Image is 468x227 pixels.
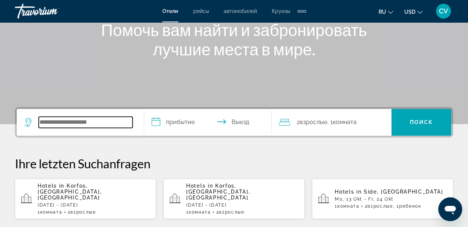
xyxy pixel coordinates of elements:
span: Комната [189,210,211,215]
span: Взрослые [300,119,327,126]
span: Side, [GEOGRAPHIC_DATA] [364,189,443,195]
button: Zusätzliche Navigationselemente [297,5,306,17]
p: Mo, 13 Okt - Fr, 24 Okt [335,197,447,202]
span: Поиск [410,119,433,125]
font: , 1 [327,119,333,126]
div: Such-Widget [17,109,451,136]
p: [DATE] - [DATE] [38,202,150,208]
button: Check-in- und Check-out-Daten [144,109,271,136]
font: 2 [67,210,70,215]
button: Benutzermenü [434,3,453,19]
font: 2 [364,204,367,209]
span: Hotels in [38,183,64,189]
span: Взрослые [70,210,96,215]
iframe: Schaltfläche zum Öffnen des Messaging-Fensters [438,197,462,221]
span: USD [404,9,416,15]
font: 2 [297,119,300,126]
h1: Помочь вам найти и забронировать лучшие места в мире. [95,20,374,59]
span: Hotels in [335,189,362,195]
a: Travorium [15,1,89,21]
font: , 1 [393,204,399,209]
span: Korfos, [GEOGRAPHIC_DATA], [GEOGRAPHIC_DATA] [38,183,102,201]
span: Взрослые [219,210,244,215]
span: Korfos, [GEOGRAPHIC_DATA], [GEOGRAPHIC_DATA] [186,183,250,201]
span: ru [379,9,386,15]
a: автомобилей [224,8,257,14]
font: 1 [186,210,189,215]
span: CV [439,7,448,15]
span: Ребенок [399,204,421,209]
button: Reisende: 2 Erwachsene, 0 Kinder [271,109,391,136]
button: Währung ändern [404,6,423,17]
span: Взрослые [367,204,393,209]
button: Hotels in Korfos, [GEOGRAPHIC_DATA], [GEOGRAPHIC_DATA][DATE] - [DATE]1Комната2Взрослые [15,178,156,219]
span: Hotels in [186,183,213,189]
span: Комната [40,210,63,215]
a: Круизы [272,8,290,14]
button: Hotels in Korfos, [GEOGRAPHIC_DATA], [GEOGRAPHIC_DATA][DATE] - [DATE]1Комната2Взрослые [163,178,305,219]
a: Отели [162,8,178,14]
button: Поиск [391,109,451,136]
font: 1 [335,204,337,209]
font: 1 [38,210,40,215]
a: рейсы [193,8,209,14]
button: Hotels in Side, [GEOGRAPHIC_DATA]Mo, 13 Okt - Fr, 24 Okt1Комната2Взрослые, 1Ребенок [312,178,453,219]
p: Ihre letzten Suchanfragen [15,156,453,171]
p: [DATE] - [DATE] [186,202,299,208]
span: Комната [337,204,360,209]
font: 2 [216,210,219,215]
button: Sprache ändern [379,6,393,17]
span: Комната [333,119,357,126]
